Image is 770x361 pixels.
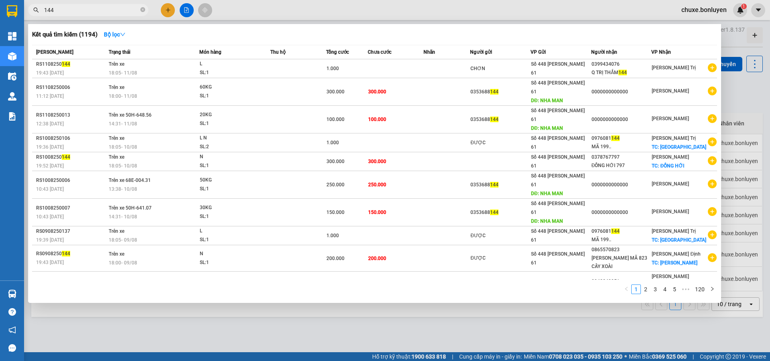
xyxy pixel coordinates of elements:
strong: Bộ lọc [104,31,126,38]
span: 12:38 [DATE] [36,121,64,127]
span: DĐ: NHA MAN [531,125,563,131]
li: 1 [631,284,641,294]
div: 0976081 [592,227,651,236]
div: 0000000000000 [592,181,651,189]
span: Món hàng [199,49,221,55]
li: Next 5 Pages [679,284,692,294]
span: Số 448 [PERSON_NAME] 61 [531,228,585,243]
span: notification [8,326,16,334]
li: Previous Page [622,284,631,294]
span: DĐ: NHA MAN [531,98,563,103]
span: 144 [62,61,70,67]
div: RS1108250 [36,60,106,69]
span: 144 [62,154,70,160]
div: RS1008250007 [36,204,106,212]
span: Trạng thái [109,49,130,55]
div: ĐỒNG HỚI 797 [592,161,651,170]
span: 300.000 [326,89,344,95]
span: Số 448 [PERSON_NAME] 61 [531,108,585,122]
span: ••• [679,284,692,294]
div: 0000000000000 [592,115,651,124]
div: CHƠN [470,65,530,73]
div: 0378767797 [592,153,651,161]
span: plus-circle [708,253,717,262]
div: SL: 1 [200,258,260,267]
div: SL: 1 [200,69,260,77]
span: [PERSON_NAME] [652,181,689,187]
div: L [200,227,260,236]
span: 300.000 [368,159,386,164]
img: dashboard-icon [8,32,16,40]
span: Trên xe 50H-641.07 [109,205,152,211]
img: solution-icon [8,112,16,121]
span: Người nhận [591,49,617,55]
li: 5 [670,284,679,294]
div: RS1008250106 [36,134,106,143]
span: [PERSON_NAME] [652,154,689,160]
span: 144 [490,89,498,95]
span: plus-circle [708,230,717,239]
span: 144 [490,182,498,188]
span: 144 [62,251,70,256]
span: 10:43 [DATE] [36,214,64,220]
div: ĐƯỢC [470,254,530,262]
div: 0353688 [470,208,530,217]
span: Chưa cước [368,49,391,55]
span: Số 448 [PERSON_NAME] 61 [531,173,585,188]
span: [PERSON_NAME] Trị [652,65,696,71]
div: RS1008250006 [36,176,106,185]
span: 300.000 [326,159,344,164]
div: 50KG [200,176,260,185]
a: 3 [651,285,660,294]
span: 19:43 [DATE] [36,260,64,265]
span: down [120,32,126,37]
img: warehouse-icon [8,72,16,81]
img: warehouse-icon [8,290,16,298]
span: [PERSON_NAME] [36,49,73,55]
span: Thu hộ [270,49,286,55]
div: 20KG [200,111,260,119]
div: N [200,250,260,258]
div: SL: 1 [200,119,260,128]
span: 150.000 [326,210,344,215]
span: Số 448 [PERSON_NAME] 61 [531,201,585,215]
img: warehouse-icon [8,92,16,101]
span: Số 448 [PERSON_NAME] 61 [531,80,585,95]
button: left [622,284,631,294]
span: 19:36 [DATE] [36,144,64,150]
div: MÃ 199.. [592,143,651,151]
span: [PERSON_NAME] [652,209,689,214]
div: SL: 1 [200,212,260,221]
a: 4 [661,285,669,294]
div: SL: 1 [200,92,260,101]
div: L [200,60,260,69]
span: Số 448 [PERSON_NAME] 61 [531,154,585,169]
span: [PERSON_NAME] Trị [652,228,696,234]
span: [PERSON_NAME] Định [652,251,701,257]
span: 144 [490,117,498,122]
span: 18:05 - 11/08 [109,70,137,76]
span: 150.000 [368,210,386,215]
a: 5 [670,285,679,294]
span: 300.000 [368,89,386,95]
span: close-circle [140,6,145,14]
span: 19:52 [DATE] [36,163,64,169]
span: 13:38 - 10/08 [109,186,137,192]
span: 11:12 [DATE] [36,93,64,99]
span: Trên xe [109,154,124,160]
span: plus-circle [708,156,717,165]
div: 0000000000000 [592,88,651,96]
span: 19:39 [DATE] [36,237,64,243]
span: 14:31 - 10/08 [109,214,137,220]
div: Q TRỊ THẮM [592,69,651,77]
span: Trên xe [109,135,124,141]
div: 0353688 [470,88,530,96]
span: Số 448 [PERSON_NAME] 61 [531,61,585,76]
span: Trên xe [109,228,124,234]
span: Trên xe [109,61,124,67]
span: plus-circle [708,179,717,188]
span: Số 448 [PERSON_NAME] 61 [531,135,585,150]
span: 100.000 [326,117,344,122]
div: MÃ 199.. [592,236,651,244]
